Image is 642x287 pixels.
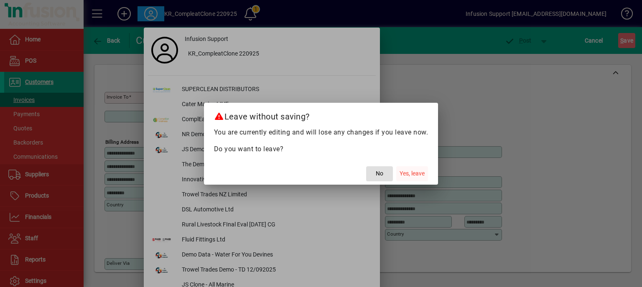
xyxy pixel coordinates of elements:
[376,169,383,178] span: No
[400,169,425,178] span: Yes, leave
[214,144,428,154] p: Do you want to leave?
[396,166,428,181] button: Yes, leave
[214,127,428,137] p: You are currently editing and will lose any changes if you leave now.
[366,166,393,181] button: No
[204,103,438,127] h2: Leave without saving?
